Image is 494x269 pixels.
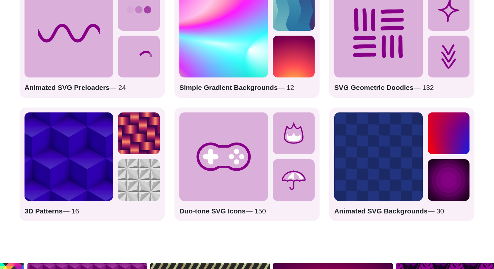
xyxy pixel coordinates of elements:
[25,112,113,201] img: blue-stacked-cube-pattern
[334,206,469,216] p: — 30
[25,207,63,215] strong: 3D Patterns
[334,84,414,91] strong: SVG Geometric Doodles
[334,82,469,93] p: — 132
[118,159,160,201] img: Triangular 3d panels in a pattern
[25,84,109,91] strong: Animated SVG Preloaders
[273,36,315,77] img: glowing yellow warming the purple vector sky
[118,112,160,154] img: red shiny ribbon woven into a pattern
[25,206,160,216] p: — 16
[179,207,246,215] strong: Duo-tone SVG Icons
[25,82,160,93] p: — 24
[179,84,278,91] strong: Simple Gradient Backgrounds
[179,206,315,216] p: — 150
[179,82,315,93] p: — 12
[334,207,428,215] strong: Animated SVG Backgrounds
